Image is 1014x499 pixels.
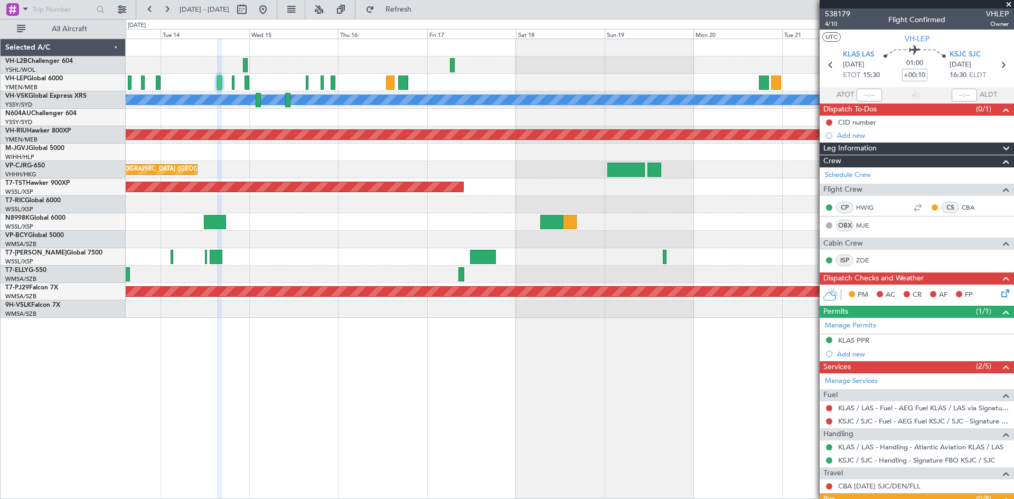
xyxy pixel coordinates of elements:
[838,482,921,491] a: CBA [DATE] SJC/DEN/FLL
[838,442,1003,451] a: KLAS / LAS - Handling - Atlantic Aviation KLAS / LAS
[823,428,853,440] span: Handling
[986,20,1009,29] span: Owner
[856,256,880,265] a: ZOE
[837,131,1009,140] div: Add new
[838,118,876,127] div: CID number
[5,145,29,152] span: M-JGVJ
[5,93,87,99] a: VH-VSKGlobal Express XRS
[913,290,922,300] span: CR
[338,29,427,39] div: Thu 16
[837,350,1009,359] div: Add new
[5,163,45,169] a: VP-CJRG-650
[161,29,249,39] div: Tue 14
[5,223,33,231] a: WSSL/XSP
[74,162,251,177] div: Planned Maint [GEOGRAPHIC_DATA] ([GEOGRAPHIC_DATA] Intl)
[5,153,34,161] a: WIHH/HLP
[823,184,862,196] span: Flight Crew
[5,163,27,169] span: VP-CJR
[5,275,36,283] a: WMSA/SZB
[976,306,991,317] span: (1/1)
[5,101,32,109] a: YSSY/SYD
[5,110,77,117] a: N604AUChallenger 604
[5,232,64,239] a: VP-BCYGlobal 5000
[27,25,111,33] span: All Aircraft
[822,32,841,42] button: UTC
[5,58,27,64] span: VH-L2B
[427,29,516,39] div: Fri 17
[5,110,31,117] span: N604AU
[906,58,923,69] span: 01:00
[823,155,841,167] span: Crew
[836,220,853,231] div: OBX
[838,336,869,345] div: KLAS PPR
[5,171,36,178] a: VHHH/HKG
[942,202,959,213] div: CS
[5,83,37,91] a: YMEN/MEB
[5,310,36,318] a: WMSA/SZB
[5,118,32,126] a: YSSY/SYD
[986,8,1009,20] span: VHLEP
[5,188,33,196] a: WSSL/XSP
[5,58,73,64] a: VH-L2BChallenger 604
[856,203,880,212] a: HWIG
[843,60,865,70] span: [DATE]
[976,361,991,372] span: (2/5)
[5,76,27,82] span: VH-LEP
[838,456,995,465] a: KSJC / SJC - Handling - Signature FBO KSJC / SJC
[5,267,29,274] span: T7-ELLY
[180,5,229,14] span: [DATE] - [DATE]
[976,103,991,115] span: (0/1)
[823,272,924,285] span: Dispatch Checks and Weather
[843,70,860,81] span: ETOT
[965,290,973,300] span: FP
[377,6,421,13] span: Refresh
[950,60,971,70] span: [DATE]
[863,70,880,81] span: 15:30
[5,93,29,99] span: VH-VSK
[838,417,1009,426] a: KSJC / SJC - Fuel - AEG Fuel KSJC / SJC - Signature (EJ Asia Only)
[825,321,876,331] a: Manage Permits
[5,197,25,204] span: T7-RIC
[823,143,877,155] span: Leg Information
[5,180,70,186] a: T7-TSTHawker 900XP
[605,29,693,39] div: Sun 19
[128,21,146,30] div: [DATE]
[5,250,102,256] a: T7-[PERSON_NAME]Global 7500
[5,293,36,300] a: WMSA/SZB
[5,205,33,213] a: WSSL/XSP
[5,197,61,204] a: T7-RICGlobal 6000
[825,8,850,20] span: 538179
[886,290,895,300] span: AC
[5,215,65,221] a: N8998KGlobal 6000
[969,70,986,81] span: ELDT
[836,202,853,213] div: CP
[825,376,878,387] a: Manage Services
[5,285,29,291] span: T7-PJ29
[5,302,60,308] a: 9H-VSLKFalcon 7X
[32,2,93,17] input: Trip Number
[5,285,58,291] a: T7-PJ29Falcon 7X
[5,128,27,134] span: VH-RIU
[823,238,863,250] span: Cabin Crew
[858,290,868,300] span: PM
[5,180,26,186] span: T7-TST
[823,361,851,373] span: Services
[5,232,28,239] span: VP-BCY
[838,403,1009,412] a: KLAS / LAS - Fuel - AEG Fuel KLAS / LAS via Signature (EJ Asia Only)
[5,302,31,308] span: 9H-VSLK
[5,215,30,221] span: N8998K
[825,20,850,29] span: 4/10
[823,467,843,479] span: Travel
[837,90,854,100] span: ATOT
[950,70,966,81] span: 16:30
[823,389,838,401] span: Fuel
[857,89,882,101] input: --:--
[782,29,871,39] div: Tue 21
[980,90,997,100] span: ALDT
[5,267,46,274] a: T7-ELLYG-550
[12,21,115,37] button: All Aircraft
[823,306,848,318] span: Permits
[843,50,874,60] span: KLAS LAS
[5,240,36,248] a: WMSA/SZB
[823,103,877,116] span: Dispatch To-Dos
